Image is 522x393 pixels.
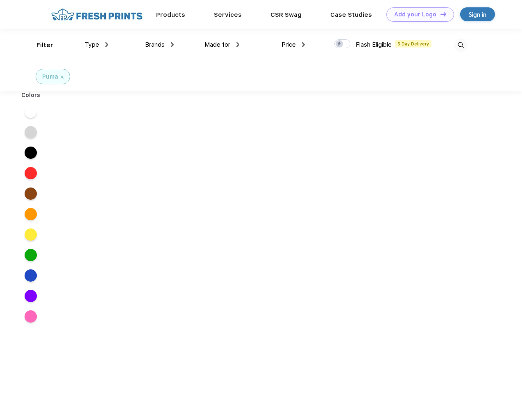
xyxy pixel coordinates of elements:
[302,42,305,47] img: dropdown.png
[171,42,174,47] img: dropdown.png
[236,42,239,47] img: dropdown.png
[440,12,446,16] img: DT
[469,10,486,19] div: Sign in
[49,7,145,22] img: fo%20logo%202.webp
[156,11,185,18] a: Products
[204,41,230,48] span: Made for
[394,11,436,18] div: Add your Logo
[395,40,431,47] span: 5 Day Delivery
[15,91,47,99] div: Colors
[454,38,468,52] img: desktop_search.svg
[270,11,302,18] a: CSR Swag
[214,11,242,18] a: Services
[356,41,392,48] span: Flash Eligible
[460,7,495,21] a: Sign in
[61,76,64,79] img: filter_cancel.svg
[85,41,99,48] span: Type
[36,41,53,50] div: Filter
[145,41,165,48] span: Brands
[105,42,108,47] img: dropdown.png
[42,72,58,81] div: Puma
[281,41,296,48] span: Price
